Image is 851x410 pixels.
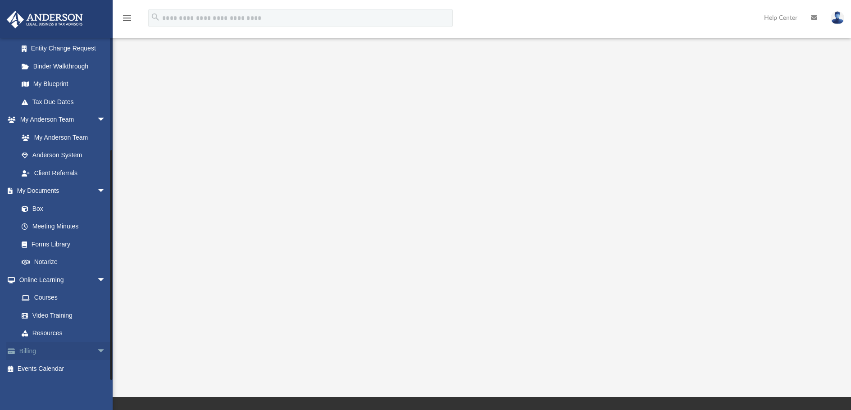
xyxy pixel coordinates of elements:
a: My Anderson Teamarrow_drop_down [6,111,115,129]
a: Meeting Minutes [13,218,115,236]
span: arrow_drop_down [97,342,115,360]
a: Entity Change Request [13,40,119,58]
img: User Pic [831,11,844,24]
a: Billingarrow_drop_down [6,342,119,360]
a: My Documentsarrow_drop_down [6,182,115,200]
a: Tax Due Dates [13,93,119,111]
a: Online Learningarrow_drop_down [6,271,115,289]
img: Anderson Advisors Platinum Portal [4,11,86,28]
a: Video Training [13,306,110,324]
a: Box [13,200,110,218]
a: Events Calendar [6,360,119,378]
a: Notarize [13,253,115,271]
a: Anderson System [13,146,115,164]
a: Client Referrals [13,164,115,182]
i: search [150,12,160,22]
a: Binder Walkthrough [13,57,119,75]
i: menu [122,13,132,23]
a: Courses [13,289,115,307]
span: arrow_drop_down [97,111,115,129]
a: menu [122,17,132,23]
a: Forms Library [13,235,110,253]
span: arrow_drop_down [97,271,115,289]
span: arrow_drop_down [97,182,115,200]
a: My Anderson Team [13,128,110,146]
a: Resources [13,324,115,342]
a: My Blueprint [13,75,115,93]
